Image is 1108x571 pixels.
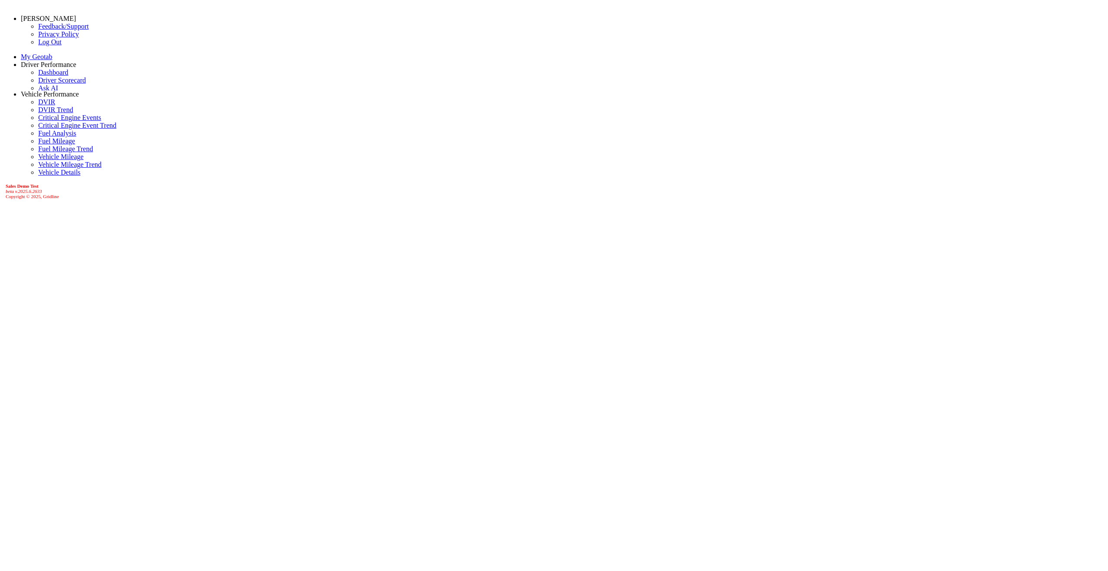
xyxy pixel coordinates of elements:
[38,129,76,137] a: Fuel Analysis
[38,114,101,121] a: Critical Engine Events
[38,122,116,129] a: Critical Engine Event Trend
[38,23,89,30] a: Feedback/Support
[21,15,76,22] a: [PERSON_NAME]
[6,189,42,194] i: beta v.2025.6.2633
[21,90,79,98] a: Vehicle Performance
[6,183,39,189] b: Sales Demo Test
[38,153,83,160] a: Vehicle Mileage
[38,145,93,153] a: Fuel Mileage Trend
[38,30,79,38] a: Privacy Policy
[38,137,75,145] a: Fuel Mileage
[38,169,80,176] a: Vehicle Details
[38,98,55,106] a: DVIR
[38,84,58,92] a: Ask AI
[38,69,68,76] a: Dashboard
[38,106,73,113] a: DVIR Trend
[38,161,102,168] a: Vehicle Mileage Trend
[38,38,62,46] a: Log Out
[21,61,76,68] a: Driver Performance
[21,53,52,60] a: My Geotab
[6,183,1105,199] div: Copyright © 2025, Gridline
[38,76,86,84] a: Driver Scorecard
